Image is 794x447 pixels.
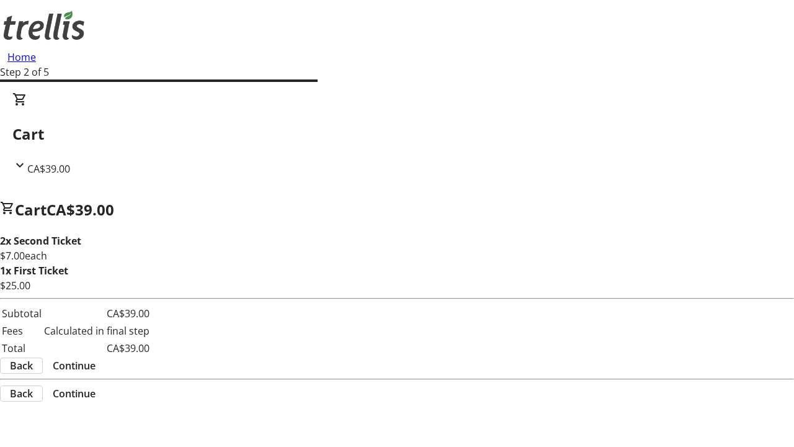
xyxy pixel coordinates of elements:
[1,340,42,356] td: Total
[47,199,114,220] span: CA$39.00
[43,305,150,322] td: CA$39.00
[43,386,105,401] button: Continue
[27,162,70,176] span: CA$39.00
[53,386,96,401] span: Continue
[15,199,47,220] span: Cart
[10,386,33,401] span: Back
[1,305,42,322] td: Subtotal
[43,340,150,356] td: CA$39.00
[12,92,782,176] div: CartCA$39.00
[1,323,42,339] td: Fees
[43,323,150,339] td: Calculated in final step
[12,123,782,145] h2: Cart
[53,358,96,373] span: Continue
[43,358,105,373] button: Continue
[10,358,33,373] span: Back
